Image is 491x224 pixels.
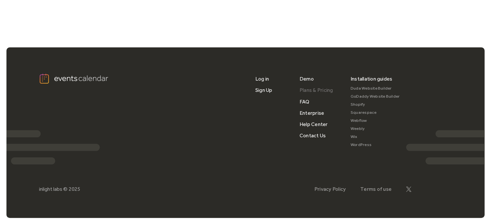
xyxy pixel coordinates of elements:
a: Demo [300,73,314,84]
a: Sign Up [255,84,272,96]
a: Terms of use [360,186,392,192]
a: Help Center [300,119,328,130]
div: inlight labs © [39,186,67,192]
a: Enterprise [300,107,324,119]
a: Webflow [351,117,400,125]
a: Plans & Pricing [300,84,333,96]
a: Wix [351,133,400,141]
div: 2025 [69,186,80,192]
a: Weebly [351,125,400,133]
a: Duda Website Builder [351,84,400,93]
a: FAQ [300,96,310,107]
a: Privacy Policy [314,186,346,192]
a: Contact Us [300,130,326,141]
a: Squarespace [351,109,400,117]
a: WordPress [351,141,400,149]
a: Log in [255,73,269,84]
a: GoDaddy Website Builder [351,93,400,101]
div: Installation guides [351,73,393,84]
a: Shopify [351,101,400,109]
